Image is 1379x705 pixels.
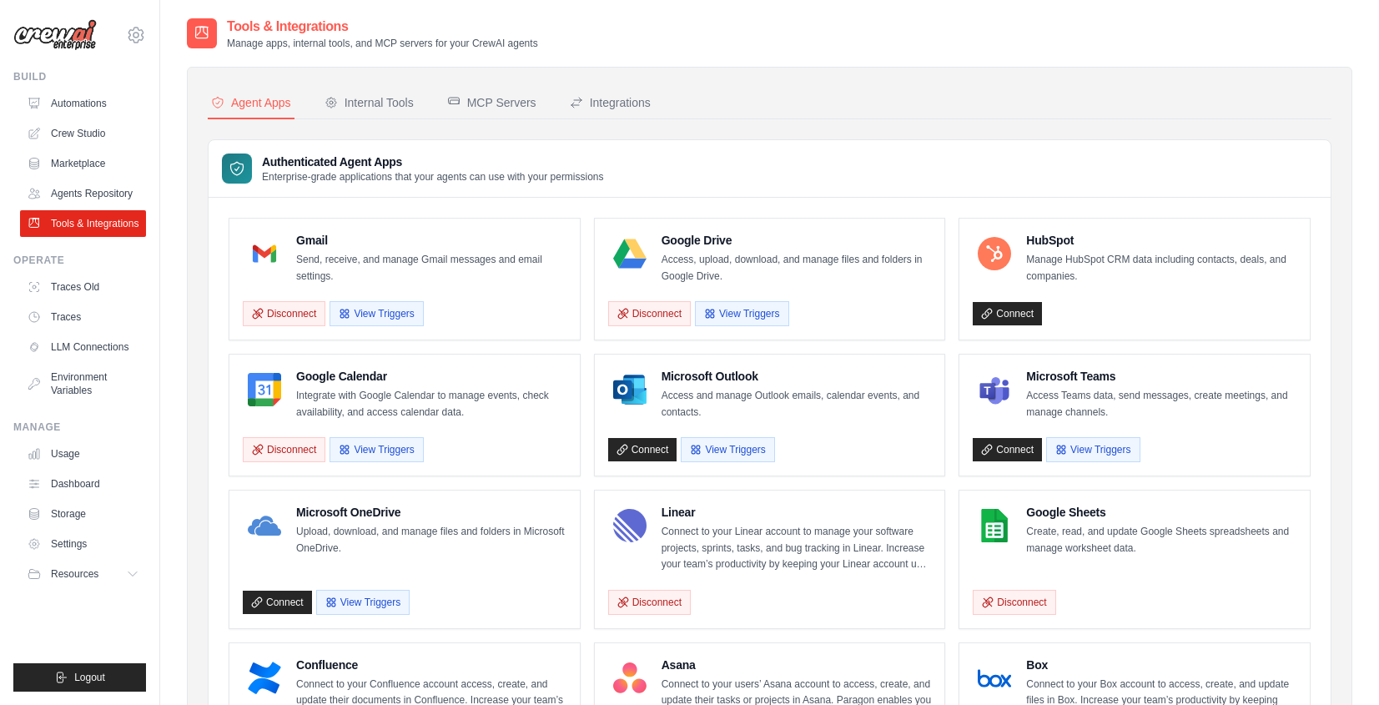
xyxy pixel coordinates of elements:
button: Disconnect [608,590,691,615]
a: Agents Repository [20,180,146,207]
a: LLM Connections [20,334,146,360]
a: Usage [20,441,146,467]
button: MCP Servers [444,88,540,119]
a: Connect [608,438,677,461]
a: Traces [20,304,146,330]
span: Logout [74,671,105,684]
p: Create, read, and update Google Sheets spreadsheets and manage worksheet data. [1026,524,1296,556]
a: Tools & Integrations [20,210,146,237]
p: Access and manage Outlook emails, calendar events, and contacts. [662,388,932,420]
: View Triggers [316,590,410,615]
a: Traces Old [20,274,146,300]
p: Connect to your Linear account to manage your software projects, sprints, tasks, and bug tracking... [662,524,932,573]
img: Asana Logo [613,662,647,695]
h4: Google Calendar [296,368,566,385]
a: Storage [20,501,146,527]
h4: Microsoft Outlook [662,368,932,385]
img: Confluence Logo [248,662,281,695]
img: Microsoft OneDrive Logo [248,509,281,542]
a: Settings [20,531,146,557]
div: Internal Tools [325,94,414,111]
img: Google Sheets Logo [978,509,1011,542]
p: Access Teams data, send messages, create meetings, and manage channels. [1026,388,1296,420]
: View Triggers [681,437,774,462]
button: Disconnect [973,590,1055,615]
h4: Linear [662,504,932,521]
a: Environment Variables [20,364,146,404]
button: Disconnect [243,301,325,326]
h2: Tools & Integrations [227,17,538,37]
a: Connect [973,438,1042,461]
button: Resources [20,561,146,587]
a: Automations [20,90,146,117]
h4: HubSpot [1026,232,1296,249]
p: Upload, download, and manage files and folders in Microsoft OneDrive. [296,524,566,556]
img: Microsoft Outlook Logo [613,373,647,406]
img: Linear Logo [613,509,647,542]
img: Logo [13,19,97,51]
p: Manage HubSpot CRM data including contacts, deals, and companies. [1026,252,1296,285]
p: Send, receive, and manage Gmail messages and email settings. [296,252,566,285]
button: View Triggers [330,437,423,462]
button: Logout [13,663,146,692]
h4: Google Sheets [1026,504,1296,521]
h4: Gmail [296,232,566,249]
button: Agent Apps [208,88,294,119]
button: Disconnect [243,437,325,462]
div: Integrations [570,94,651,111]
: View Triggers [330,301,423,326]
a: Connect [973,302,1042,325]
div: Manage [13,420,146,434]
img: Google Calendar Logo [248,373,281,406]
a: Connect [243,591,312,614]
img: Box Logo [978,662,1011,695]
img: Google Drive Logo [613,237,647,270]
h4: Microsoft Teams [1026,368,1296,385]
h4: Google Drive [662,232,932,249]
p: Enterprise-grade applications that your agents can use with your permissions [262,170,604,184]
: View Triggers [1046,437,1140,462]
h4: Box [1026,657,1296,673]
a: Marketplace [20,150,146,177]
div: MCP Servers [447,94,536,111]
span: Resources [51,567,98,581]
div: Build [13,70,146,83]
img: Gmail Logo [248,237,281,270]
h4: Microsoft OneDrive [296,504,566,521]
div: Operate [13,254,146,267]
: View Triggers [695,301,788,326]
p: Manage apps, internal tools, and MCP servers for your CrewAI agents [227,37,538,50]
a: Dashboard [20,471,146,497]
p: Access, upload, download, and manage files and folders in Google Drive. [662,252,932,285]
h4: Asana [662,657,932,673]
img: HubSpot Logo [978,237,1011,270]
button: Disconnect [608,301,691,326]
h4: Confluence [296,657,566,673]
button: Integrations [566,88,654,119]
h3: Authenticated Agent Apps [262,154,604,170]
a: Crew Studio [20,120,146,147]
p: Integrate with Google Calendar to manage events, check availability, and access calendar data. [296,388,566,420]
img: Microsoft Teams Logo [978,373,1011,406]
div: Agent Apps [211,94,291,111]
button: Internal Tools [321,88,417,119]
